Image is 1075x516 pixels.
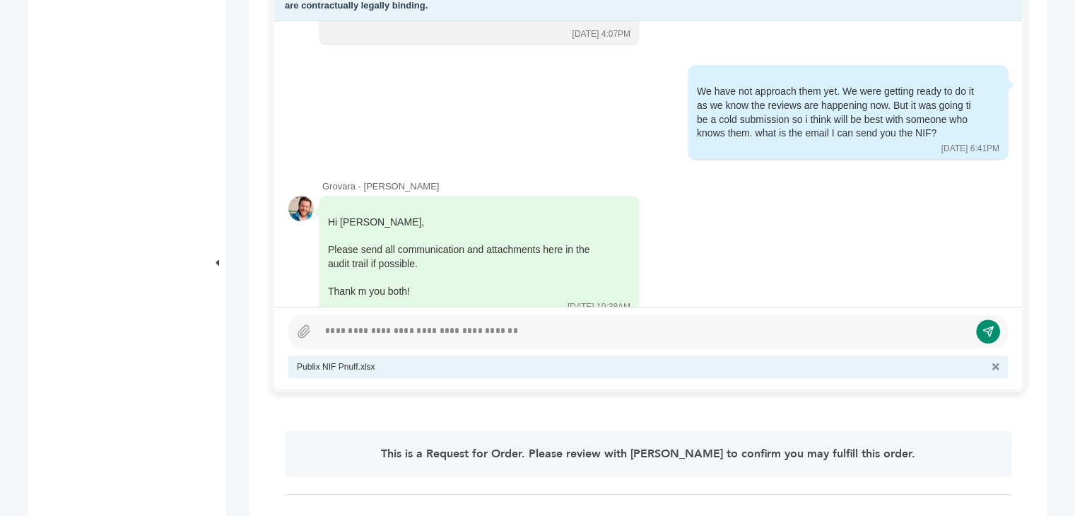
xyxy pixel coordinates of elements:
[697,85,980,140] div: We have not approach them yet. We were getting ready to do it as we know the reviews are happenin...
[328,243,611,271] div: Please send all communication and attachments here in the audit trail if possible.
[322,180,1008,193] div: Grovara - [PERSON_NAME]
[572,28,630,40] div: [DATE] 4:07PM
[314,445,982,462] p: This is a Request for Order. Please review with [PERSON_NAME] to confirm you may fulfill this order.
[328,285,611,299] div: Thank m you both!
[328,216,611,299] div: Hi [PERSON_NAME],
[568,301,630,313] div: [DATE] 10:38AM
[941,143,999,155] div: [DATE] 6:41PM
[297,361,985,373] span: Publix NIF Pnuff.xlsx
